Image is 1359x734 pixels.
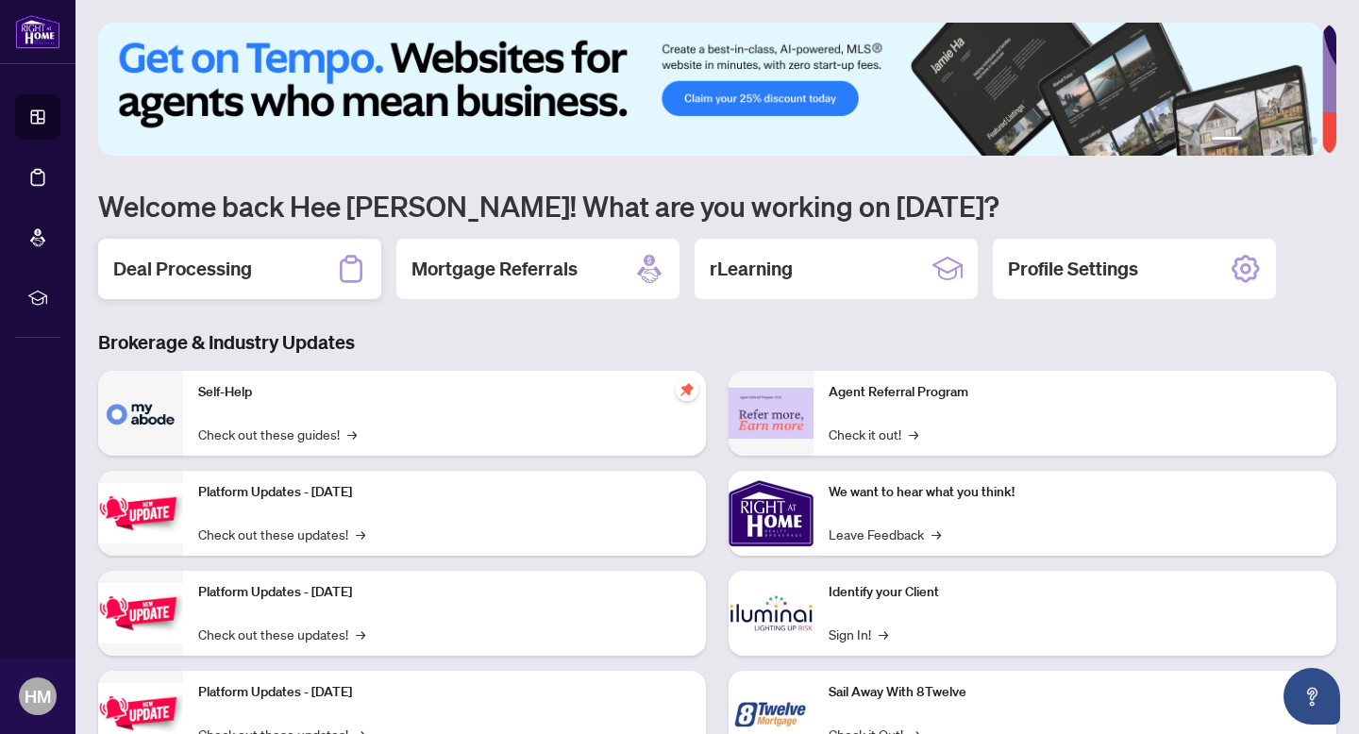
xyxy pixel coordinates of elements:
[1250,137,1257,144] button: 2
[729,471,814,556] img: We want to hear what you think!
[1265,137,1272,144] button: 3
[829,682,1321,703] p: Sail Away With 8Twelve
[879,624,888,644] span: →
[198,682,691,703] p: Platform Updates - [DATE]
[98,583,183,642] img: Platform Updates - July 8, 2025
[829,424,918,444] a: Check it out!→
[113,256,252,282] h2: Deal Processing
[98,329,1336,356] h3: Brokerage & Industry Updates
[98,371,183,456] img: Self-Help
[829,524,941,544] a: Leave Feedback→
[98,23,1322,156] img: Slide 0
[1008,256,1138,282] h2: Profile Settings
[198,582,691,603] p: Platform Updates - [DATE]
[676,378,698,401] span: pushpin
[411,256,578,282] h2: Mortgage Referrals
[98,483,183,542] img: Platform Updates - July 21, 2025
[198,624,365,644] a: Check out these updates!→
[1283,668,1340,725] button: Open asap
[198,482,691,503] p: Platform Updates - [DATE]
[931,524,941,544] span: →
[829,582,1321,603] p: Identify your Client
[909,424,918,444] span: →
[729,388,814,440] img: Agent Referral Program
[25,683,51,709] span: HM
[1310,137,1317,144] button: 6
[356,524,365,544] span: →
[829,482,1321,503] p: We want to hear what you think!
[710,256,793,282] h2: rLearning
[1212,137,1242,144] button: 1
[98,188,1336,224] h1: Welcome back Hee [PERSON_NAME]! What are you working on [DATE]?
[356,624,365,644] span: →
[198,524,365,544] a: Check out these updates!→
[829,624,888,644] a: Sign In!→
[347,424,357,444] span: →
[829,382,1321,403] p: Agent Referral Program
[1280,137,1287,144] button: 4
[198,424,357,444] a: Check out these guides!→
[15,14,60,49] img: logo
[729,571,814,656] img: Identify your Client
[198,382,691,403] p: Self-Help
[1295,137,1302,144] button: 5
